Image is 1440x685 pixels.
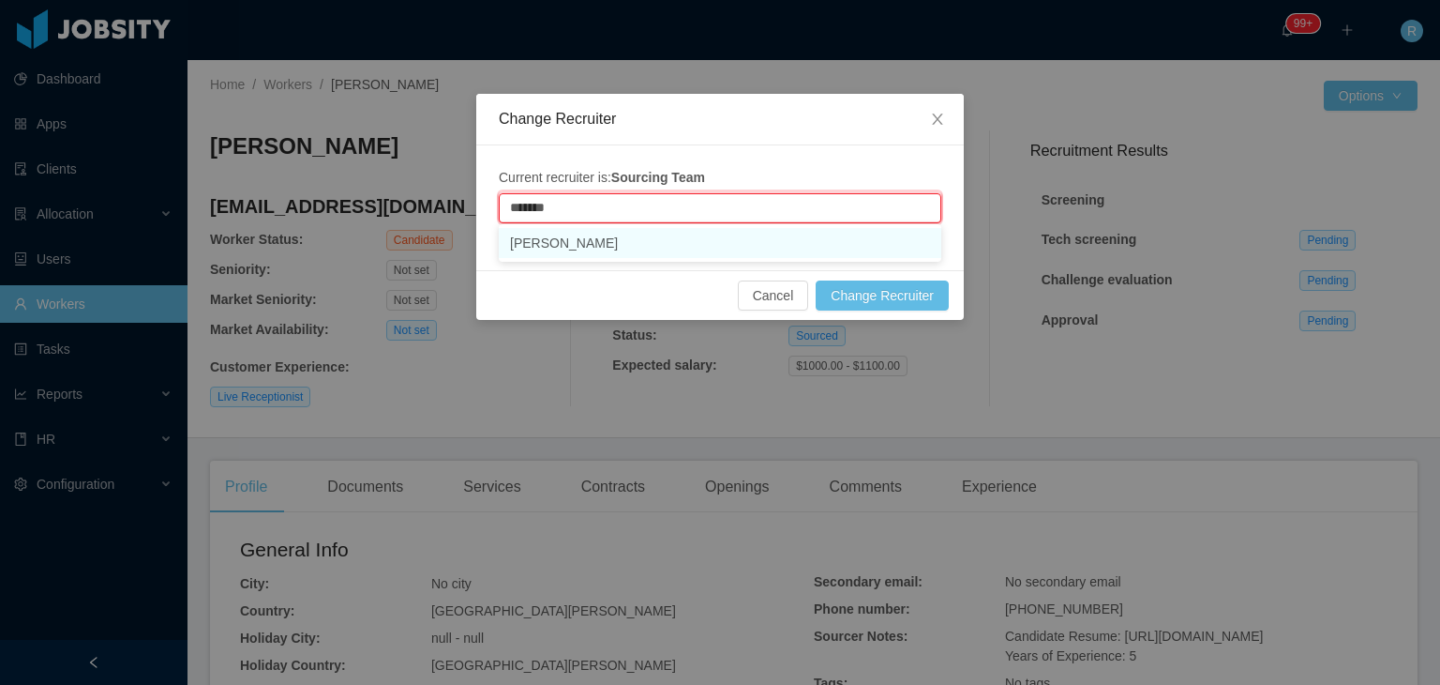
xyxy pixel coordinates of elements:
[816,281,949,311] button: Change Recruiter
[611,170,705,185] strong: Sourcing Team
[930,112,945,127] i: icon: close
[499,228,941,258] li: [PERSON_NAME]
[499,170,705,185] span: Current recruiter is:
[911,94,964,146] button: Close
[738,281,809,311] button: Cancel
[499,109,941,129] div: Change Recruiter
